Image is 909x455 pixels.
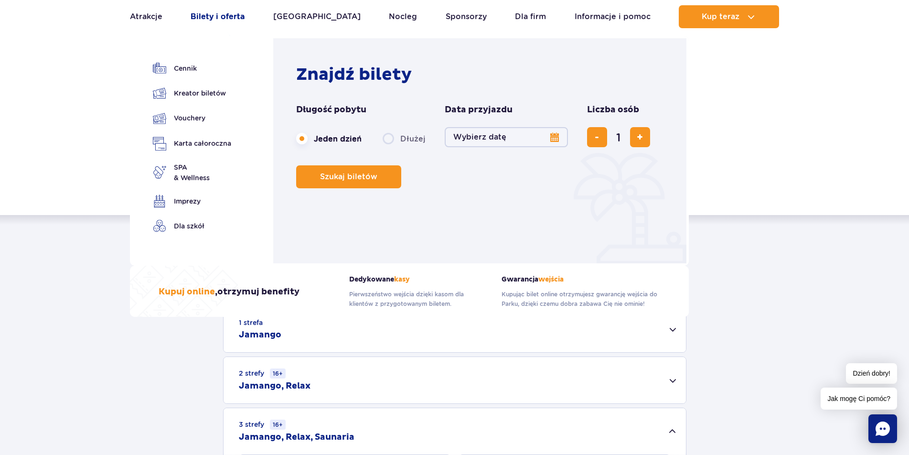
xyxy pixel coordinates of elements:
[296,64,668,85] h2: Znajdź bilety
[394,275,410,283] span: kasy
[502,290,660,309] p: Kupując bilet online otrzymujesz gwarancję wejścia do Parku, dzięki czemu dobra zabawa Cię nie om...
[153,219,231,233] a: Dla szkół
[239,432,354,443] h2: Jamango, Relax, Saunaria
[296,104,668,188] form: Planowanie wizyty w Park of Poland
[239,368,286,379] small: 2 strefy
[239,420,286,430] small: 3 strefy
[153,162,231,183] a: SPA& Wellness
[846,363,897,384] span: Dzień dobry!
[153,195,231,208] a: Imprezy
[296,129,362,149] label: Jeden dzień
[153,62,231,75] a: Cennik
[679,5,779,28] button: Kup teraz
[191,5,245,28] a: Bilety i oferta
[383,129,426,149] label: Dłużej
[320,173,377,181] span: Szukaj biletów
[446,5,487,28] a: Sponsorzy
[515,5,546,28] a: Dla firm
[159,286,299,298] h3: , otrzymuj benefity
[630,127,650,147] button: dodaj bilet
[445,104,513,116] span: Data przyjazdu
[575,5,651,28] a: Informacje i pomoc
[587,127,607,147] button: usuń bilet
[153,137,231,151] a: Karta całoroczna
[349,290,487,309] p: Pierwszeństwo wejścia dzięki kasom dla klientów z przygotowanym biletem.
[130,5,162,28] a: Atrakcje
[538,275,564,283] span: wejścia
[174,162,210,183] span: SPA & Wellness
[502,275,660,283] strong: Gwarancja
[153,87,231,100] a: Kreator biletów
[270,420,286,430] small: 16+
[239,318,263,327] small: 1 strefa
[159,286,215,297] span: Kupuj online
[607,126,630,149] input: liczba biletów
[296,104,366,116] span: Długość pobytu
[239,380,310,392] h2: Jamango, Relax
[239,329,281,341] h2: Jamango
[702,12,739,21] span: Kup teraz
[389,5,417,28] a: Nocleg
[296,165,401,188] button: Szukaj biletów
[445,127,568,147] button: Wybierz datę
[821,388,897,410] span: Jak mogę Ci pomóc?
[868,414,897,443] div: Chat
[349,275,487,283] strong: Dedykowane
[270,368,286,379] small: 16+
[587,104,639,116] span: Liczba osób
[153,111,231,125] a: Vouchery
[273,5,361,28] a: [GEOGRAPHIC_DATA]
